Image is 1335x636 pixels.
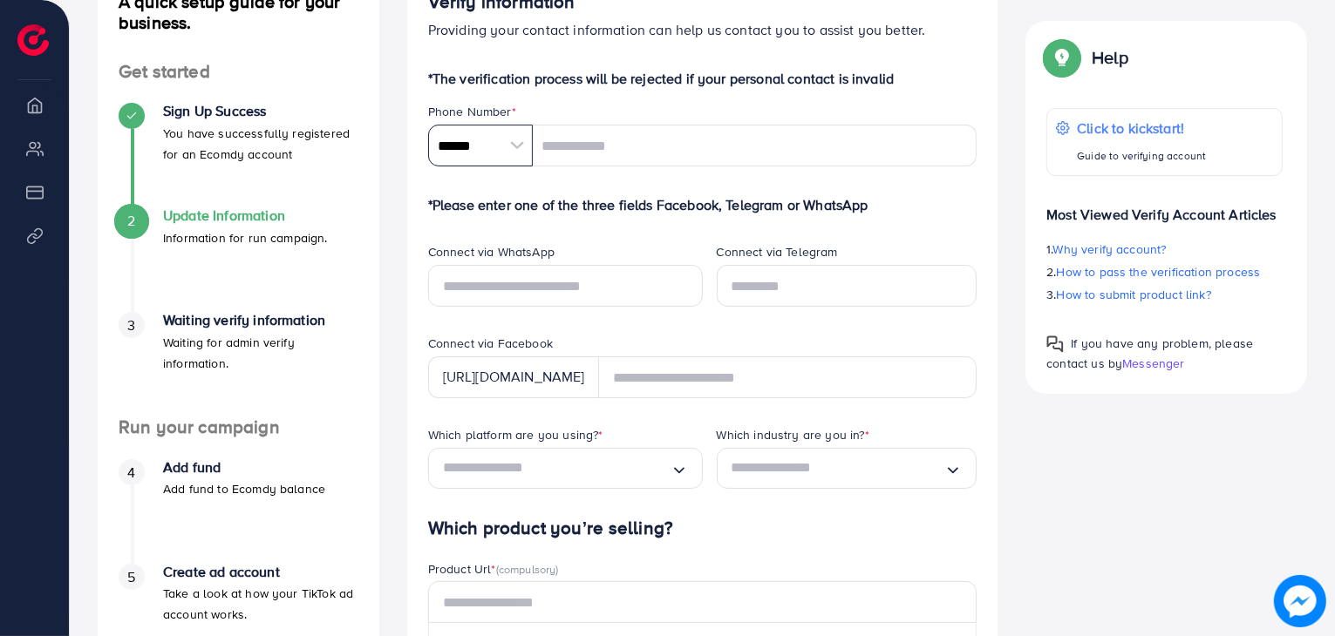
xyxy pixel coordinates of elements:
[127,567,135,587] span: 5
[1046,239,1283,260] p: 1.
[163,459,325,476] h4: Add fund
[1046,335,1064,353] img: Popup guide
[732,455,945,482] input: Search for option
[428,560,559,578] label: Product Url
[428,243,555,260] label: Connect via WhatsApp
[428,103,516,120] label: Phone Number
[1046,190,1283,225] p: Most Viewed Verify Account Articles
[428,194,977,215] p: *Please enter one of the three fields Facebook, Telegram or WhatsApp
[428,518,977,539] h4: Which product you’re selling?
[98,416,379,438] h4: Run your campaign
[1057,263,1261,281] span: How to pass the verification process
[127,315,135,335] span: 3
[428,448,703,489] div: Search for option
[1122,355,1184,372] span: Messenger
[428,426,603,443] label: Which platform are you using?
[1077,145,1206,166] p: Guide to verifying account
[127,463,135,483] span: 4
[98,312,379,416] li: Waiting verify information
[163,103,358,119] h4: Sign Up Success
[717,448,977,489] div: Search for option
[163,564,358,580] h4: Create ad account
[717,426,869,443] label: Which industry are you in?
[717,243,838,260] label: Connect via Telegram
[1092,47,1128,68] p: Help
[428,68,977,89] p: *The verification process will be rejected if your personal contact is invalid
[1046,261,1283,282] p: 2.
[98,459,379,564] li: Add fund
[163,227,328,248] p: Information for run campaign.
[1274,575,1326,627] img: image
[163,312,358,328] h4: Waiting verify information
[163,123,358,165] p: You have successfully registered for an Ecomdy account
[17,24,49,56] img: logo
[1046,335,1253,372] span: If you have any problem, please contact us by
[1046,284,1283,305] p: 3.
[127,211,135,231] span: 2
[1057,286,1211,303] span: How to submit product link?
[98,61,379,83] h4: Get started
[98,103,379,207] li: Sign Up Success
[163,583,358,625] p: Take a look at how your TikTok ad account works.
[163,478,325,499] p: Add fund to Ecomdy balance
[1077,118,1206,139] p: Click to kickstart!
[496,561,559,577] span: (compulsory)
[428,19,977,40] p: Providing your contact information can help us contact you to assist you better.
[98,207,379,312] li: Update Information
[1053,240,1167,258] span: Why verify account?
[1046,42,1078,73] img: Popup guide
[163,207,328,224] h4: Update Information
[428,356,599,398] div: [URL][DOMAIN_NAME]
[163,332,358,374] p: Waiting for admin verify information.
[428,335,553,352] label: Connect via Facebook
[443,455,671,482] input: Search for option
